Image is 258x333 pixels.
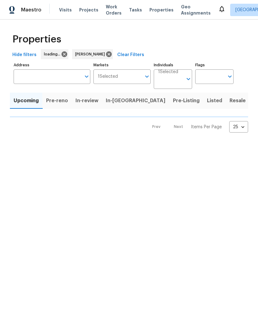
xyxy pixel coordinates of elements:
span: Upcoming [14,96,39,105]
nav: Pagination Navigation [146,121,248,133]
span: Visits [59,7,72,13]
button: Open [143,72,151,81]
span: Properties [149,7,174,13]
span: loading... [44,51,63,57]
span: Work Orders [106,4,122,16]
span: Geo Assignments [181,4,211,16]
label: Markets [93,63,151,67]
span: 1 Selected [158,69,178,75]
div: [PERSON_NAME] [72,49,113,59]
span: Properties [12,36,61,42]
label: Individuals [154,63,192,67]
p: Items Per Page [191,124,222,130]
button: Open [184,75,193,83]
div: loading... [41,49,68,59]
span: Resale [230,96,246,105]
span: Pre-Listing [173,96,200,105]
span: 1 Selected [98,74,118,79]
span: Listed [207,96,222,105]
span: Pre-reno [46,96,68,105]
span: Tasks [129,8,142,12]
div: 25 [229,119,248,135]
span: Clear Filters [117,51,144,59]
button: Open [82,72,91,81]
span: Hide filters [12,51,37,59]
button: Clear Filters [115,49,147,61]
span: [PERSON_NAME] [75,51,107,57]
label: Address [14,63,90,67]
button: Hide filters [10,49,39,61]
span: In-[GEOGRAPHIC_DATA] [106,96,166,105]
button: Open [226,72,234,81]
span: In-review [75,96,98,105]
span: Maestro [21,7,41,13]
span: Projects [79,7,98,13]
label: Flags [195,63,234,67]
